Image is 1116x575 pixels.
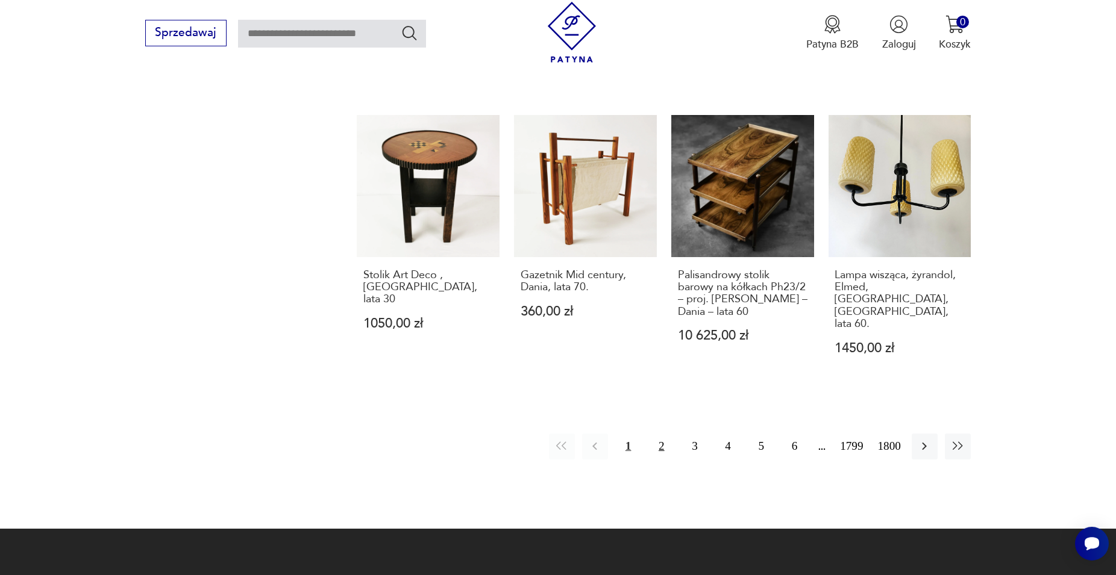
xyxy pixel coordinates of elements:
p: 10 625,00 zł [678,329,807,342]
button: 1 [615,434,641,459]
button: Zaloguj [882,15,916,51]
button: 1799 [836,434,867,459]
a: Ikona medaluPatyna B2B [806,15,859,51]
button: 0Koszyk [939,15,971,51]
img: Ikona koszyka [945,15,964,34]
div: 0 [956,16,969,28]
img: Ikona medalu [823,15,842,34]
button: 2 [648,434,674,459]
a: Lampa wisząca, żyrandol, Elmed, Zabrze, Polska, lata 60.Lampa wisząca, żyrandol, Elmed, [GEOGRAPH... [829,115,971,383]
button: Patyna B2B [806,15,859,51]
p: 1450,00 zł [835,342,964,355]
h3: Gazetnik Mid century, Dania, lata 70. [521,269,650,294]
p: Zaloguj [882,37,916,51]
a: Palisandrowy stolik barowy na kółkach Ph23/2 – proj. Poul Hundevad – Dania – lata 60Palisandrowy ... [671,115,814,383]
a: Sprzedawaj [145,29,227,39]
h3: Stolik Art Deco , [GEOGRAPHIC_DATA], lata 30 [363,269,493,306]
p: Patyna B2B [806,37,859,51]
a: Stolik Art Deco , Niemcy, lata 30Stolik Art Deco , [GEOGRAPHIC_DATA], lata 301050,00 zł [357,115,500,383]
button: Szukaj [401,24,418,42]
h3: Palisandrowy stolik barowy na kółkach Ph23/2 – proj. [PERSON_NAME] – Dania – lata 60 [678,269,807,319]
button: Sprzedawaj [145,20,227,46]
img: Patyna - sklep z meblami i dekoracjami vintage [542,2,603,63]
button: 6 [782,434,807,459]
p: 360,00 zł [521,305,650,318]
h3: Lampa wisząca, żyrandol, Elmed, [GEOGRAPHIC_DATA], [GEOGRAPHIC_DATA], lata 60. [835,269,964,331]
img: Ikonka użytkownika [889,15,908,34]
p: 1050,00 zł [363,317,493,330]
button: 3 [682,434,707,459]
a: Gazetnik Mid century, Dania, lata 70.Gazetnik Mid century, Dania, lata 70.360,00 zł [514,115,657,383]
iframe: Smartsupp widget button [1075,527,1109,561]
p: Koszyk [939,37,971,51]
button: 1800 [874,434,904,459]
button: 5 [748,434,774,459]
button: 4 [715,434,741,459]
